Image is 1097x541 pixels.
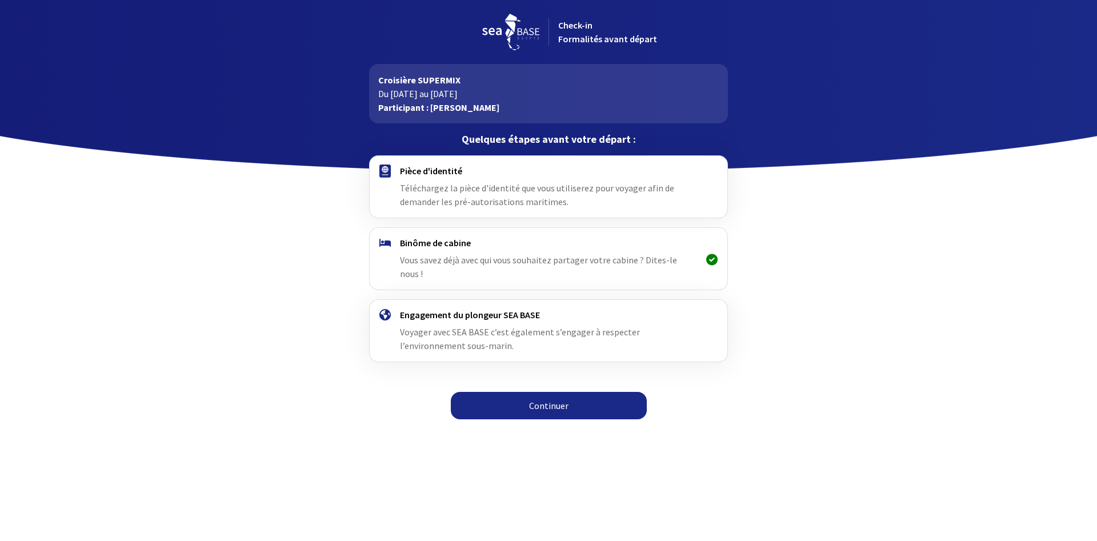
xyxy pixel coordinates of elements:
p: Participant : [PERSON_NAME] [378,101,718,114]
img: binome.svg [379,239,391,247]
span: Voyager avec SEA BASE c’est également s’engager à respecter l’environnement sous-marin. [400,326,640,351]
span: Vous savez déjà avec qui vous souhaitez partager votre cabine ? Dites-le nous ! [400,254,677,279]
span: Téléchargez la pièce d'identité que vous utiliserez pour voyager afin de demander les pré-autoris... [400,182,674,207]
a: Continuer [451,392,647,419]
img: passport.svg [379,165,391,178]
p: Du [DATE] au [DATE] [378,87,718,101]
span: Check-in Formalités avant départ [558,19,657,45]
p: Quelques étapes avant votre départ : [369,133,727,146]
img: logo_seabase.svg [482,14,539,50]
h4: Pièce d'identité [400,165,696,177]
p: Croisière SUPERMIX [378,73,718,87]
img: engagement.svg [379,309,391,320]
h4: Engagement du plongeur SEA BASE [400,309,696,320]
h4: Binôme de cabine [400,237,696,249]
